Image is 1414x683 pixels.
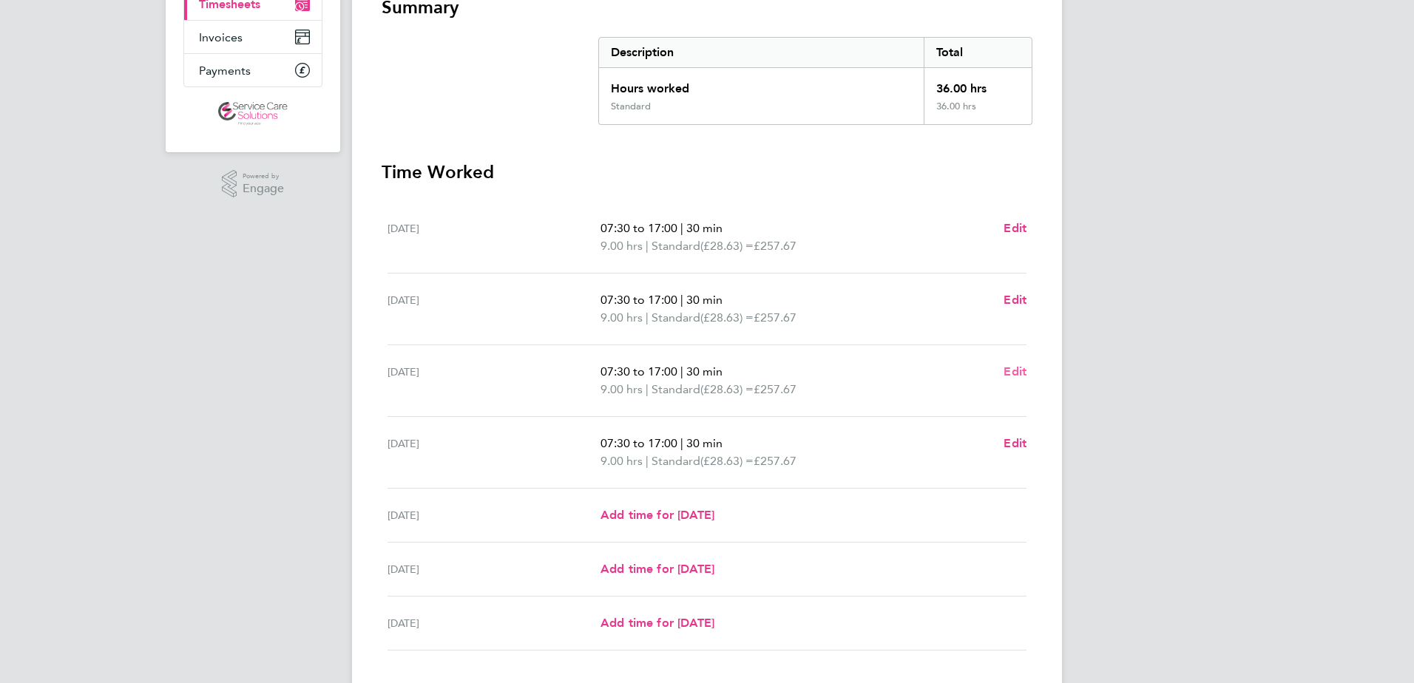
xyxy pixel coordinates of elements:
span: 30 min [686,436,723,450]
span: Payments [199,64,251,78]
div: [DATE] [388,363,601,398]
span: | [680,293,683,307]
span: | [680,364,683,378]
span: 9.00 hrs [601,310,643,324]
span: 30 min [686,293,723,307]
span: | [646,454,649,468]
span: (£28.63) = [700,382,754,396]
span: 07:30 to 17:00 [601,436,677,450]
div: [DATE] [388,560,601,578]
div: Summary [598,37,1032,125]
span: | [646,382,649,396]
span: Edit [1004,436,1026,450]
div: [DATE] [388,291,601,327]
span: (£28.63) = [700,310,754,324]
span: 07:30 to 17:00 [601,221,677,235]
h3: Time Worked [382,160,1032,184]
span: Add time for [DATE] [601,562,714,576]
span: £257.67 [754,310,796,324]
a: Payments [184,54,322,86]
a: Edit [1004,291,1026,309]
span: Engage [243,183,284,195]
a: Powered byEngage [222,170,285,198]
span: 9.00 hrs [601,382,643,396]
span: | [646,239,649,253]
div: [DATE] [388,435,601,470]
span: | [680,436,683,450]
a: Add time for [DATE] [601,506,714,524]
div: [DATE] [388,614,601,632]
span: Standard [652,452,700,470]
a: Edit [1004,220,1026,237]
img: servicecare-logo-retina.png [218,102,288,126]
span: Edit [1004,221,1026,235]
span: | [680,221,683,235]
span: Add time for [DATE] [601,616,714,630]
span: £257.67 [754,239,796,253]
a: Add time for [DATE] [601,560,714,578]
span: 30 min [686,364,723,378]
span: (£28.63) = [700,454,754,468]
div: Standard [611,101,651,112]
span: 9.00 hrs [601,454,643,468]
div: Hours worked [599,68,924,101]
span: £257.67 [754,454,796,468]
div: Description [599,38,924,67]
span: Invoices [199,30,243,44]
span: Standard [652,309,700,327]
span: £257.67 [754,382,796,396]
span: Add time for [DATE] [601,508,714,522]
div: 36.00 hrs [924,68,1032,101]
span: 07:30 to 17:00 [601,364,677,378]
span: (£28.63) = [700,239,754,253]
span: Edit [1004,293,1026,307]
span: | [646,310,649,324]
span: Standard [652,237,700,255]
a: Edit [1004,363,1026,381]
div: Total [924,38,1032,67]
span: Standard [652,381,700,398]
a: Add time for [DATE] [601,614,714,632]
span: Edit [1004,364,1026,378]
div: [DATE] [388,506,601,524]
span: 30 min [686,221,723,235]
span: Powered by [243,170,284,183]
a: Invoices [184,21,322,53]
a: Go to home page [183,102,322,126]
span: 07:30 to 17:00 [601,293,677,307]
div: [DATE] [388,220,601,255]
span: 9.00 hrs [601,239,643,253]
a: Edit [1004,435,1026,452]
div: 36.00 hrs [924,101,1032,124]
